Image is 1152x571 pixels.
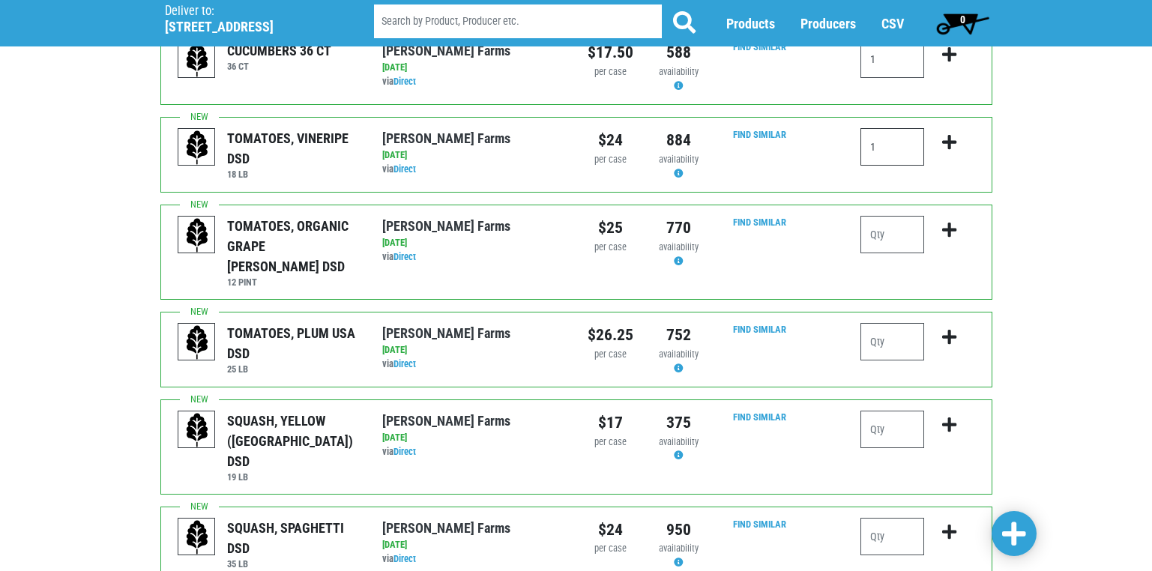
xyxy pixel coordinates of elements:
div: [DATE] [382,538,564,552]
h6: 35 LB [227,558,360,570]
h5: [STREET_ADDRESS] [165,19,336,35]
div: per case [588,241,633,255]
a: CSV [881,16,904,31]
a: [PERSON_NAME] Farms [382,218,510,234]
input: Qty [860,518,924,555]
a: Producers [800,16,856,31]
a: 0 [929,8,996,38]
input: Search by Product, Producer etc. [374,4,662,38]
div: via [382,445,564,459]
a: Direct [393,76,416,87]
div: $26.25 [588,323,633,347]
a: Direct [393,446,416,457]
img: placeholder-variety-43d6402dacf2d531de610a020419775a.svg [178,129,216,166]
div: $17.50 [588,40,633,64]
div: per case [588,65,633,79]
img: placeholder-variety-43d6402dacf2d531de610a020419775a.svg [178,217,216,254]
a: Direct [393,251,416,262]
div: via [382,75,564,89]
a: Find Similar [733,41,786,52]
span: availability [659,436,699,447]
a: Direct [393,553,416,564]
div: via [382,552,564,567]
div: TOMATOES, PLUM USA DSD [227,323,360,363]
div: 770 [656,216,702,240]
div: via [382,357,564,372]
a: Direct [393,358,416,369]
span: availability [659,348,699,360]
div: CUCUMBERS 36 CT [227,40,331,61]
div: $25 [588,216,633,240]
div: SQUASH, YELLOW ([GEOGRAPHIC_DATA]) DSD [227,411,360,471]
div: [DATE] [382,148,564,163]
a: Products [726,16,775,31]
a: [PERSON_NAME] Farms [382,325,510,341]
a: [PERSON_NAME] Farms [382,413,510,429]
span: availability [659,154,699,165]
a: Direct [393,163,416,175]
div: per case [588,348,633,362]
img: placeholder-variety-43d6402dacf2d531de610a020419775a.svg [178,519,216,556]
div: 375 [656,411,702,435]
a: Find Similar [733,324,786,335]
p: Deliver to: [165,4,336,19]
a: [PERSON_NAME] Farms [382,520,510,536]
div: SQUASH, SPAGHETTI DSD [227,518,360,558]
div: [DATE] [382,61,564,75]
h6: 19 LB [227,471,360,483]
input: Qty [860,411,924,448]
span: availability [659,66,699,77]
input: Qty [860,216,924,253]
div: $24 [588,128,633,152]
div: 884 [656,128,702,152]
span: 0 [960,13,965,25]
div: [DATE] [382,343,564,357]
h6: 12 PINT [227,277,360,288]
h6: 36 CT [227,61,331,72]
div: via [382,250,564,265]
div: 752 [656,323,702,347]
h6: 18 LB [227,169,360,180]
a: Find Similar [733,411,786,423]
a: Find Similar [733,519,786,530]
a: Find Similar [733,129,786,140]
div: [DATE] [382,236,564,250]
a: [PERSON_NAME] Farms [382,130,510,146]
h6: 25 LB [227,363,360,375]
div: TOMATOES, VINERIPE DSD [227,128,360,169]
div: per case [588,435,633,450]
span: availability [659,543,699,554]
div: 588 [656,40,702,64]
input: Qty [860,40,924,78]
div: via [382,163,564,177]
img: placeholder-variety-43d6402dacf2d531de610a020419775a.svg [178,324,216,361]
img: placeholder-variety-43d6402dacf2d531de610a020419775a.svg [178,41,216,79]
a: Find Similar [733,217,786,228]
input: Qty [860,323,924,360]
div: [DATE] [382,431,564,445]
span: availability [659,241,699,253]
div: TOMATOES, ORGANIC GRAPE [PERSON_NAME] DSD [227,216,360,277]
div: per case [588,153,633,167]
div: per case [588,542,633,556]
div: 950 [656,518,702,542]
a: [PERSON_NAME] Farms [382,43,510,58]
input: Qty [860,128,924,166]
div: $24 [588,518,633,542]
img: placeholder-variety-43d6402dacf2d531de610a020419775a.svg [178,411,216,449]
div: $17 [588,411,633,435]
